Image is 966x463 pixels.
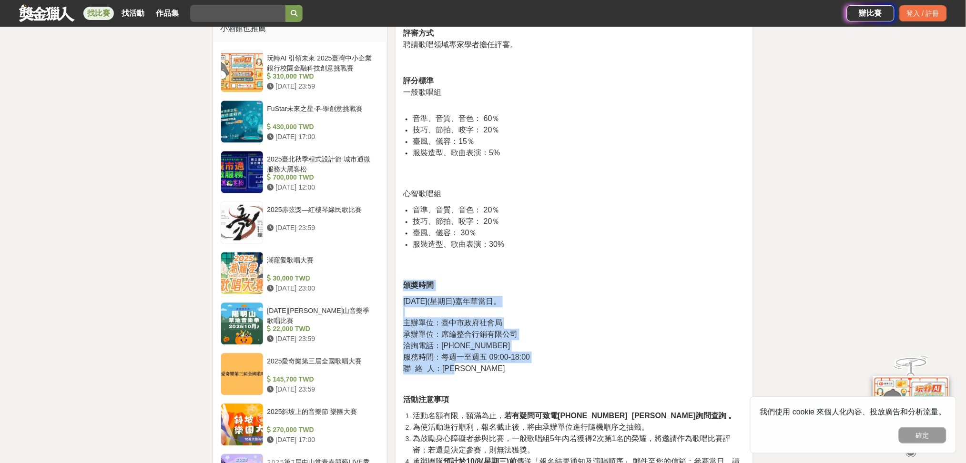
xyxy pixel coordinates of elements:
span: 承辦單位：席綸整合行銷有限公司 [403,330,518,338]
div: 潮寵愛歌唱大賽 [267,255,376,273]
div: 2025愛奇樂第三屆全國歌唱大賽 [267,356,376,374]
div: 小酒館也推薦 [213,15,387,42]
div: 700,000 TWD [267,172,376,182]
strong: 若有疑問可致電[PHONE_NUMBER] [PERSON_NAME]詢問查詢 。 [504,412,736,420]
div: [DATE] 23:59 [267,223,376,233]
button: 確定 [899,427,946,443]
span: [DATE](星期日)嘉年華當日。 [403,297,501,305]
a: 潮寵愛歌唱大賽 30,000 TWD [DATE] 23:00 [221,252,380,294]
div: [DATE][PERSON_NAME]山音樂季歌唱比賽 [267,306,376,324]
div: 270,000 TWD [267,425,376,435]
a: 找比賽 [83,7,114,20]
strong: 評審方式 [403,29,434,37]
div: [DATE] 23:59 [267,81,376,91]
a: 玩轉AI 引領未來 2025臺灣中小企業銀行校園金融科技創意挑戰賽 310,000 TWD [DATE] 23:59 [221,50,380,92]
a: [DATE][PERSON_NAME]山音樂季歌唱比賽 22,000 TWD [DATE] 23:59 [221,302,380,345]
strong: 活動注意事項 [403,395,449,403]
div: 145,700 TWD [267,374,376,384]
div: 登入 / 註冊 [899,5,947,21]
span: 音準、音質、音色： 60％ [413,114,499,122]
a: 2025赤弦獎—紅樓琴緣民歌比賽 [DATE] 23:59 [221,201,380,244]
span: 技巧、節拍、咬字： 20％ [413,217,499,225]
a: 作品集 [152,7,183,20]
span: 服務時間：每週一至週五 09:00-18:00 [403,353,530,361]
span: 服裝造型、歌曲表演：30% [413,240,504,248]
a: 2025愛奇樂第三屆全國歌唱大賽 145,700 TWD [DATE] 23:59 [221,352,380,395]
img: d2146d9a-e6f6-4337-9592-8cefde37ba6b.png [873,376,949,439]
span: 心智歌唱組 [403,190,441,198]
div: [DATE] 17:00 [267,132,376,142]
div: [DATE] 17:00 [267,435,376,445]
div: 2025臺北秋季程式設計節 城市通微服務大黑客松 [267,154,376,172]
div: 30,000 TWD [267,273,376,283]
div: 玩轉AI 引領未來 2025臺灣中小企業銀行校園金融科技創意挑戰賽 [267,53,376,71]
a: 找活動 [118,7,148,20]
div: 2025赤弦獎—紅樓琴緣民歌比賽 [267,205,376,223]
strong: 頒獎時間 [403,281,434,289]
div: 310,000 TWD [267,71,376,81]
div: 2025斜坡上的音樂節 樂團大賽 [267,407,376,425]
span: 臺風、儀容： 30％ [413,229,477,237]
span: 臺風、儀容：15％ [413,137,475,145]
span: 我們使用 cookie 來個人化內容、投放廣告和分析流量。 [760,408,946,416]
span: 一般歌唱組 [403,88,441,96]
span: 聘請歌唱領域專家學者擔任評審。 [403,40,518,49]
div: [DATE] 23:59 [267,334,376,344]
div: [DATE] 23:59 [267,384,376,394]
div: FuStar未來之星-科學創意挑戰賽 [267,104,376,122]
span: 為使活動進行順利，報名截止後，將由承辦單位進行隨機順序之抽籤。 [413,423,649,431]
span: 活動名額有限，額滿為止， [413,412,736,420]
span: 服裝造型、歌曲表演：5% [413,149,500,157]
a: 2025臺北秋季程式設計節 城市通微服務大黑客松 700,000 TWD [DATE] 12:00 [221,151,380,193]
div: 430,000 TWD [267,122,376,132]
span: 聯 絡 人：[PERSON_NAME] [403,364,505,372]
span: 主辦單位：臺中市政府社會局 [403,319,502,327]
span: 音準、音質、音色： 20％ [413,206,499,214]
span: 為鼓勵身心障礙者參與比賽，一般歌唱組5年內若獲得2次第1名的榮耀，將邀請作為歌唱比賽評審；若還是決定參賽，則無法獲獎。 [413,434,731,454]
div: [DATE] 12:00 [267,182,376,192]
span: 技巧、節拍、咬字： 20％ [413,126,499,134]
div: 22,000 TWD [267,324,376,334]
a: FuStar未來之星-科學創意挑戰賽 430,000 TWD [DATE] 17:00 [221,100,380,143]
a: 2025斜坡上的音樂節 樂團大賽 270,000 TWD [DATE] 17:00 [221,403,380,446]
strong: 評分標準 [403,77,434,85]
div: [DATE] 23:00 [267,283,376,293]
a: 辦比賽 [847,5,895,21]
span: 洽詢電話：[PHONE_NUMBER] [403,342,510,350]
